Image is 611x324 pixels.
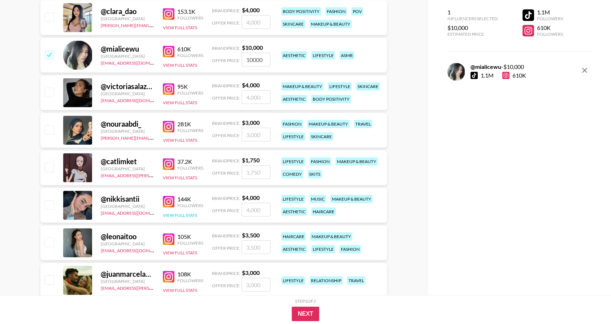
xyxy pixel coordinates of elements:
div: lifestyle [281,195,305,203]
span: Offer Price: [212,245,240,251]
a: [EMAIL_ADDRESS][DOMAIN_NAME] [101,209,173,216]
span: Brand Price: [212,158,240,163]
img: Instagram [163,158,174,170]
span: Brand Price: [212,196,240,201]
div: body positivity [281,7,321,16]
img: Instagram [163,8,174,20]
div: makeup & beauty [281,82,324,91]
div: [GEOGRAPHIC_DATA] [101,241,154,246]
span: Offer Price: [212,58,240,63]
a: [PERSON_NAME][EMAIL_ADDRESS][DOMAIN_NAME] [101,21,208,28]
div: skincare [356,82,380,91]
div: body positivity [311,95,351,103]
div: haircare [281,232,306,241]
div: Estimated Price [447,31,498,37]
img: Instagram [163,196,174,207]
div: aesthetic [281,207,307,216]
button: View Full Stats [163,175,197,180]
strong: $ 4,000 [242,194,260,201]
div: aesthetic [281,51,307,60]
img: Instagram [163,271,174,283]
div: asmr [339,51,354,60]
div: @ juanmarcelandrhylan [101,270,154,279]
div: Followers [177,240,203,246]
button: View Full Stats [163,100,197,105]
button: Next [292,307,320,321]
div: @ nouraabdi_ [101,119,154,128]
div: skits [308,170,322,178]
strong: $ 10,000 [242,44,263,51]
input: 3,000 [242,278,270,292]
div: lifestyle [281,157,305,166]
span: Offer Price: [212,133,240,138]
div: pov [351,7,363,16]
input: 4,000 [242,203,270,216]
div: @ mialicewu [101,44,154,53]
div: lifestyle [311,51,335,60]
a: [EMAIL_ADDRESS][PERSON_NAME][DOMAIN_NAME] [101,284,208,291]
div: skincare [309,132,333,141]
span: Offer Price: [212,283,240,288]
button: remove [577,63,592,78]
span: Brand Price: [212,233,240,238]
strong: $ 3,000 [242,119,260,126]
img: Instagram [163,233,174,245]
div: relationship [309,276,343,285]
div: makeup & beauty [309,20,352,28]
div: [GEOGRAPHIC_DATA] [101,203,154,209]
div: skincare [281,20,305,28]
div: Followers [177,53,203,58]
button: View Full Stats [163,250,197,255]
div: 153.1K [177,8,203,15]
div: 610K [502,72,526,79]
div: 105K [177,233,203,240]
div: lifestyle [328,82,352,91]
div: 1 [447,9,498,16]
input: 4,000 [242,15,270,29]
div: 37.2K [177,158,203,165]
div: Followers [177,165,203,171]
div: lifestyle [281,132,305,141]
div: Influencers Selected [447,16,498,21]
a: [EMAIL_ADDRESS][DOMAIN_NAME] [101,59,173,66]
strong: $ 3,000 [242,269,260,276]
div: [GEOGRAPHIC_DATA] [101,53,154,59]
div: aesthetic [281,245,307,253]
input: 3,000 [242,128,270,141]
a: [EMAIL_ADDRESS][DOMAIN_NAME] [101,246,173,253]
a: [EMAIL_ADDRESS][DOMAIN_NAME] [101,96,173,103]
span: Brand Price: [212,45,240,51]
div: makeup & beauty [335,157,378,166]
div: Followers [537,16,563,21]
div: comedy [281,170,303,178]
span: Offer Price: [212,170,240,176]
div: @ nikkisantii [101,194,154,203]
div: Followers [177,203,203,208]
div: lifestyle [311,245,335,253]
div: makeup & beauty [310,232,352,241]
span: Brand Price: [212,271,240,276]
div: fashion [339,245,361,253]
div: [GEOGRAPHIC_DATA] [101,91,154,96]
div: @ victoriasalazarf [101,82,154,91]
div: 1.1M [481,72,494,79]
strong: @ mialicewu [471,63,501,70]
div: @ catlimket [101,157,154,166]
div: 610K [177,45,203,53]
img: Instagram [163,46,174,57]
div: Followers [177,15,203,21]
div: @ leonaitoo [101,232,154,241]
div: Step 1 of 2 [295,298,316,304]
a: [PERSON_NAME][EMAIL_ADDRESS][DOMAIN_NAME] [101,134,208,141]
div: fashion [325,7,347,16]
div: 1.1M [537,9,563,16]
input: 3,500 [242,240,270,254]
div: haircare [311,207,336,216]
div: [GEOGRAPHIC_DATA] [101,166,154,171]
div: - $ 10,000 [471,63,526,70]
div: travel [347,276,365,285]
button: View Full Stats [163,213,197,218]
span: Brand Price: [212,121,240,126]
button: View Full Stats [163,62,197,68]
button: View Full Stats [163,288,197,293]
